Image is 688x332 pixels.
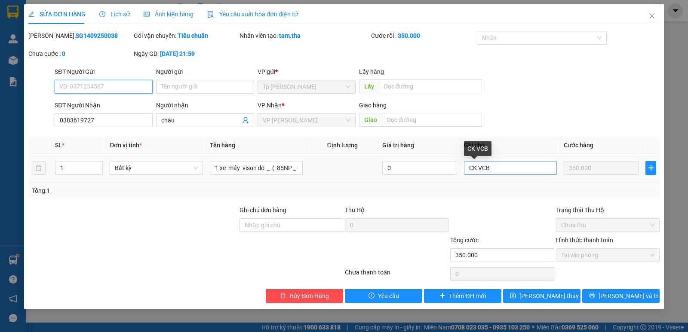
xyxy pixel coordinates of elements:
[510,292,516,299] span: save
[110,142,142,149] span: Đơn vị tính
[144,11,193,18] span: Ảnh kiện hàng
[369,292,375,299] span: exclamation-circle
[561,219,654,231] span: Chưa thu
[648,12,655,19] span: close
[178,32,208,39] b: Tiêu chuẩn
[115,161,197,174] span: Bất kỳ
[240,218,343,232] input: Ghi chú đơn hàng
[599,291,659,301] span: [PERSON_NAME] và In
[464,141,491,156] div: CK VCB
[289,291,329,301] span: Hủy Đơn Hàng
[11,55,49,96] b: [PERSON_NAME]
[53,12,85,53] b: Gửi khách hàng
[76,32,118,39] b: SG1409250038
[582,289,660,303] button: printer[PERSON_NAME] và In
[359,79,379,93] span: Lấy
[99,11,105,17] span: clock-circle
[72,41,118,52] li: (c) 2017
[519,291,588,301] span: [PERSON_NAME] thay đổi
[640,4,664,28] button: Close
[62,50,65,57] b: 0
[28,11,86,18] span: SỬA ĐƠN HÀNG
[378,291,399,301] span: Yêu cầu
[646,164,656,171] span: plus
[160,50,195,57] b: [DATE] 21:59
[266,289,343,303] button: deleteHủy Đơn Hàng
[464,161,557,175] input: Ghi Chú
[424,289,501,303] button: plusThêm ĐH mới
[450,237,479,244] span: Tổng cước
[556,205,660,215] div: Trạng thái Thu Hộ
[258,67,356,76] div: VP gửi
[503,289,580,303] button: save[PERSON_NAME] thay đổi
[359,68,384,75] span: Lấy hàng
[134,49,237,58] div: Ngày GD:
[564,161,639,175] input: 0
[461,137,560,154] th: Ghi chú
[327,142,358,149] span: Định lượng
[280,292,286,299] span: delete
[240,31,370,40] div: Nhân viên tạo:
[99,11,130,18] span: Lịch sử
[72,33,118,40] b: [DOMAIN_NAME]
[556,237,613,244] label: Hình thức thanh toán
[32,161,46,175] button: delete
[561,249,654,262] span: Tại văn phòng
[242,117,249,124] span: user-add
[344,268,449,283] div: Chưa thanh toán
[32,186,266,195] div: Tổng: 1
[93,11,114,31] img: logo.jpg
[55,101,153,110] div: SĐT Người Nhận
[382,142,414,149] span: Giá trị hàng
[345,207,365,213] span: Thu Hộ
[258,102,282,109] span: VP Nhận
[263,114,350,127] span: VP Phan Rang
[589,292,595,299] span: printer
[449,291,485,301] span: Thêm ĐH mới
[345,289,422,303] button: exclamation-circleYêu cầu
[564,142,593,149] span: Cước hàng
[371,31,475,40] div: Cước rồi :
[359,102,387,109] span: Giao hàng
[359,113,382,127] span: Giao
[379,79,482,93] input: Dọc đường
[144,11,150,17] span: picture
[55,142,62,149] span: SL
[156,101,254,110] div: Người nhận
[210,142,235,149] span: Tên hàng
[207,11,298,18] span: Yêu cầu xuất hóa đơn điện tử
[398,32,420,39] b: 350.000
[382,113,482,127] input: Dọc đường
[156,67,254,76] div: Người gửi
[28,31,132,40] div: [PERSON_NAME]:
[210,161,303,175] input: VD: Bàn, Ghế
[279,32,301,39] b: tam.tha
[645,161,656,175] button: plus
[28,11,34,17] span: edit
[207,11,214,18] img: icon
[439,292,445,299] span: plus
[263,80,350,93] span: Tp Hồ Chí Minh
[28,49,132,58] div: Chưa cước :
[240,207,287,213] label: Ghi chú đơn hàng
[134,31,237,40] div: Gói vận chuyển:
[55,67,153,76] div: SĐT Người Gửi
